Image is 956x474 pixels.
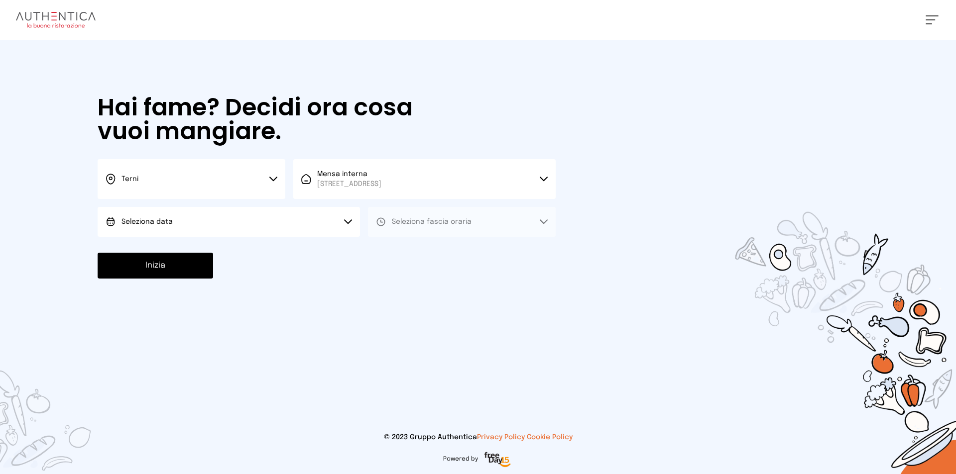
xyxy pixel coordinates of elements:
h1: Hai fame? Decidi ora cosa vuoi mangiare. [98,95,441,143]
button: Seleziona fascia oraria [368,207,556,237]
span: Seleziona fascia oraria [392,218,472,225]
a: Privacy Policy [477,434,525,441]
a: Cookie Policy [527,434,573,441]
p: © 2023 Gruppo Authentica [16,432,940,442]
img: logo-freeday.3e08031.png [482,450,513,470]
button: Inizia [98,253,213,279]
span: [STREET_ADDRESS] [317,179,381,189]
span: Mensa interna [317,169,381,189]
span: Seleziona data [121,218,173,225]
button: Terni [98,159,285,199]
span: Terni [121,176,138,183]
img: sticker-selezione-mensa.70a28f7.png [677,155,956,474]
button: Seleziona data [98,207,360,237]
span: Powered by [443,455,478,463]
button: Mensa interna[STREET_ADDRESS] [293,159,556,199]
img: logo.8f33a47.png [16,12,96,28]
